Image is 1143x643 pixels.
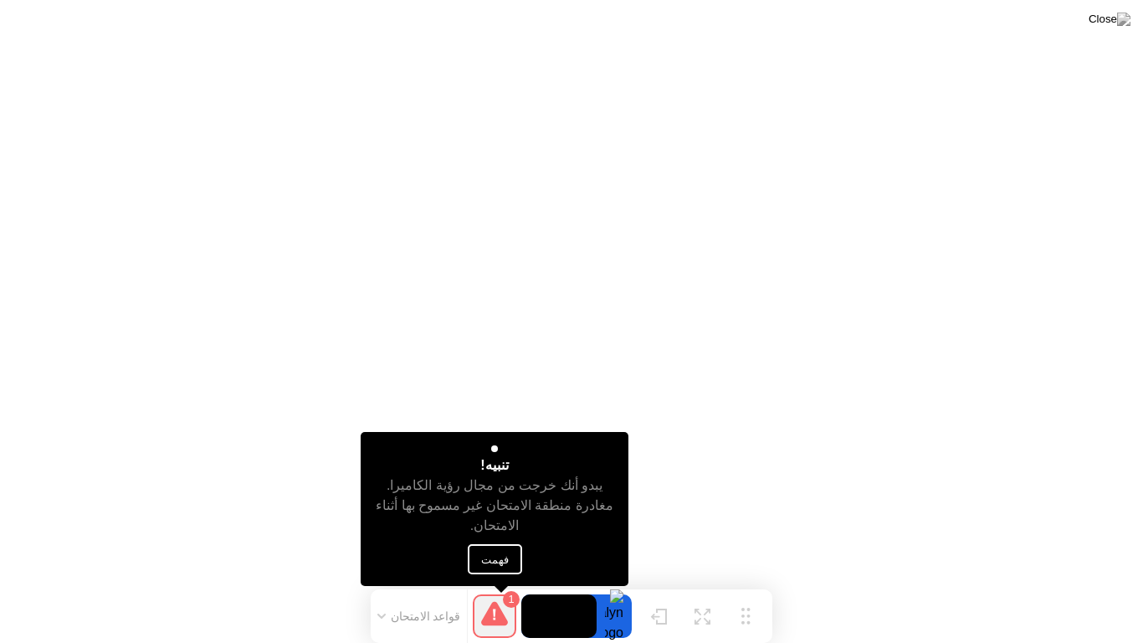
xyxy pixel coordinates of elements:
button: فهمت [468,544,522,574]
div: 1 [503,591,520,608]
img: Close [1089,13,1130,26]
button: قواعد الامتحان [372,609,466,624]
div: تنبيه! [480,455,508,476]
div: يبدو أنك خرجت من مجال رؤية الكاميرا. مغادرة منطقة الامتحان غير مسموح بها أثناء الامتحان. [376,476,614,536]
